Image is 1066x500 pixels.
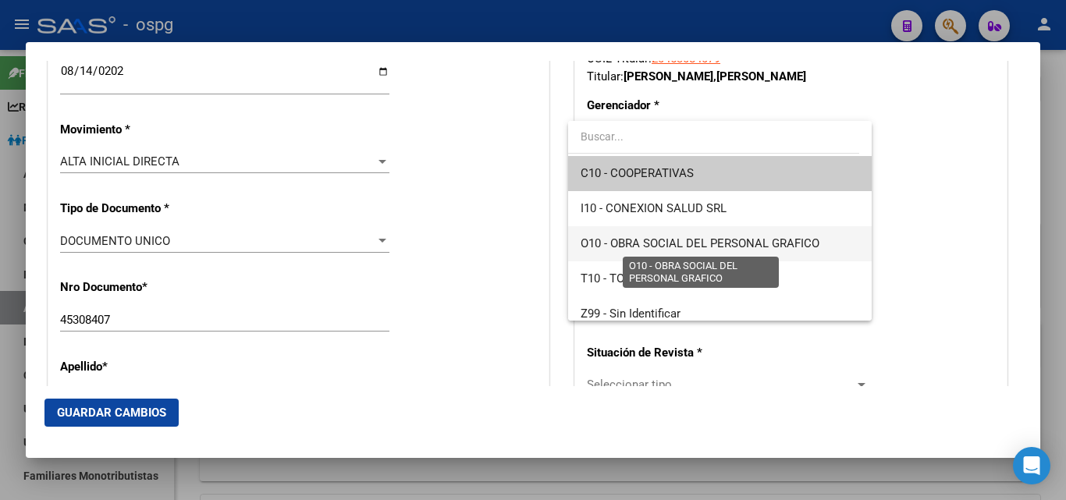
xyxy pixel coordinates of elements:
[581,166,694,180] span: C10 - COOPERATIVAS
[568,120,859,153] input: dropdown search
[581,307,680,321] span: Z99 - Sin Identificar
[1013,447,1050,484] div: Open Intercom Messenger
[581,236,819,250] span: O10 - OBRA SOCIAL DEL PERSONAL GRAFICO
[581,271,752,285] span: T10 - TOTAL E INTEGRAL SALUD
[581,201,727,215] span: I10 - CONEXION SALUD SRL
